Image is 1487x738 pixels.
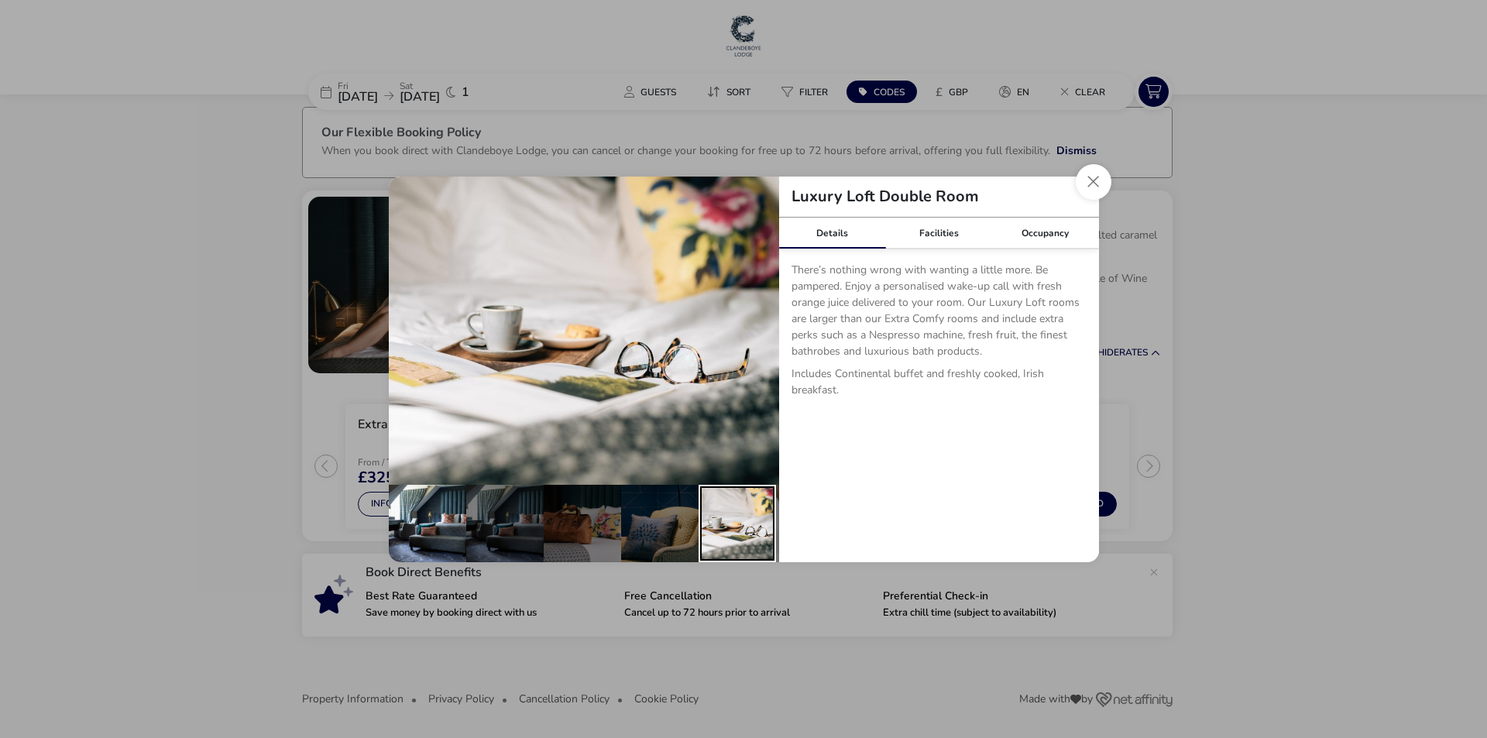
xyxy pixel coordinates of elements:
[792,366,1087,404] p: Includes Continental buffet and freshly cooked, Irish breakfast.
[992,218,1099,249] div: Occupancy
[389,177,1099,562] div: details
[885,218,992,249] div: Facilities
[792,262,1087,366] p: There’s nothing wrong with wanting a little more. Be pampered. Enjoy a personalised wake-up call ...
[389,177,779,485] img: 060d4a7567f78c362a199bebfa13ccef8ef0c65bcef7f005510fb069c23aec78
[779,218,886,249] div: Details
[779,189,991,204] h2: Luxury Loft Double Room
[1076,164,1111,200] button: Close dialog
